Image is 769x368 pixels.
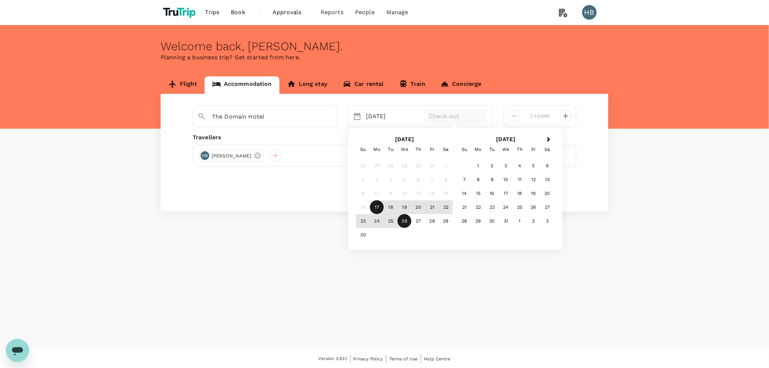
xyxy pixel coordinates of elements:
[439,143,453,156] div: Saturday
[471,187,485,200] div: Choose Monday, December 15th, 2025
[398,159,411,173] div: Not available Wednesday, October 29th, 2025
[458,214,471,228] div: Choose Sunday, December 28th, 2025
[540,187,554,200] div: Choose Saturday, December 20th, 2025
[161,4,200,20] img: TruTrip logo
[527,143,540,156] div: Friday
[513,187,527,200] div: Choose Thursday, December 18th, 2025
[560,110,572,122] button: decrease
[513,173,527,187] div: Choose Thursday, December 11th, 2025
[485,159,499,173] div: Choose Tuesday, December 2nd, 2025
[411,200,425,214] div: Choose Thursday, November 20th, 2025
[485,200,499,214] div: Choose Tuesday, December 23rd, 2025
[499,214,513,228] div: Choose Wednesday, December 31st, 2025
[389,356,418,361] span: Terms of Use
[398,143,411,156] div: Wednesday
[356,159,453,242] div: Month November, 2025
[527,214,540,228] div: Choose Friday, January 2nd, 2026
[384,143,398,156] div: Tuesday
[356,159,370,173] div: Not available Sunday, October 26th, 2025
[370,200,384,214] div: Not available Monday, November 17th, 2025
[205,8,220,17] span: Trips
[370,143,384,156] div: Monday
[513,200,527,214] div: Choose Thursday, December 25th, 2025
[273,8,309,17] span: Approvals
[425,159,439,173] div: Not available Friday, October 31st, 2025
[354,136,455,143] h2: [DATE]
[527,159,540,173] div: Choose Friday, December 5th, 2025
[356,200,370,214] div: Not available Sunday, November 16th, 2025
[398,187,411,200] div: Not available Wednesday, November 12th, 2025
[540,143,554,156] div: Saturday
[384,200,398,214] div: Choose Tuesday, November 18th, 2025
[424,355,451,363] a: Help Centre
[370,214,384,228] div: Choose Monday, November 24th, 2025
[161,76,205,94] a: Flight
[485,187,499,200] div: Choose Tuesday, December 16th, 2025
[439,214,453,228] div: Choose Saturday, November 29th, 2025
[513,214,527,228] div: Choose Thursday, January 1st, 2026
[513,159,527,173] div: Choose Thursday, December 4th, 2025
[582,5,597,20] div: HB
[356,228,370,242] div: Choose Sunday, November 30th, 2025
[430,112,484,121] p: Check-out
[471,173,485,187] div: Choose Monday, December 8th, 2025
[411,214,425,228] div: Choose Thursday, November 27th, 2025
[526,110,554,122] input: Add rooms
[499,200,513,214] div: Choose Wednesday, December 24th, 2025
[398,214,411,228] div: Choose Wednesday, November 26th, 2025
[354,355,383,363] a: Privacy Policy
[433,76,489,94] a: Concierge
[540,159,554,173] div: Choose Saturday, December 6th, 2025
[439,187,453,200] div: Not available Saturday, November 15th, 2025
[384,173,398,187] div: Not available Tuesday, November 4th, 2025
[458,159,554,228] div: Month December, 2025
[425,214,439,228] div: Choose Friday, November 28th, 2025
[231,8,245,17] span: Book
[356,214,370,228] div: Choose Sunday, November 23rd, 2025
[411,143,425,156] div: Thursday
[199,150,264,161] div: HB[PERSON_NAME]
[398,173,411,187] div: Not available Wednesday, November 5th, 2025
[354,356,383,361] span: Privacy Policy
[527,187,540,200] div: Choose Friday, December 19th, 2025
[212,111,312,122] input: Search cities, hotels, work locations
[471,143,485,156] div: Monday
[161,53,608,62] p: Planning a business trip? Get started from here.
[205,76,279,94] a: Accommodation
[513,143,527,156] div: Thursday
[458,173,471,187] div: Choose Sunday, December 7th, 2025
[458,200,471,214] div: Choose Sunday, December 21st, 2025
[356,143,370,156] div: Sunday
[332,116,333,117] button: Open
[386,8,408,17] span: Manage
[485,143,499,156] div: Tuesday
[485,173,499,187] div: Choose Tuesday, December 9th, 2025
[471,200,485,214] div: Choose Monday, December 22nd, 2025
[544,134,555,146] button: Next Month
[458,187,471,200] div: Choose Sunday, December 14th, 2025
[540,214,554,228] div: Choose Saturday, January 3rd, 2026
[425,200,439,214] div: Choose Friday, November 21st, 2025
[161,40,608,53] div: Welcome back , [PERSON_NAME] .
[384,187,398,200] div: Not available Tuesday, November 11th, 2025
[425,143,439,156] div: Friday
[411,159,425,173] div: Not available Thursday, October 30th, 2025
[455,136,557,143] h2: [DATE]
[6,339,29,362] iframe: Button to launch messaging window
[458,143,471,156] div: Sunday
[527,200,540,214] div: Choose Friday, December 26th, 2025
[471,159,485,173] div: Choose Monday, December 1st, 2025
[370,187,384,200] div: Not available Monday, November 10th, 2025
[499,173,513,187] div: Choose Wednesday, December 10th, 2025
[370,173,384,187] div: Not available Monday, November 3rd, 2025
[499,159,513,173] div: Choose Wednesday, December 3rd, 2025
[439,159,453,173] div: Not available Saturday, November 1st, 2025
[424,356,451,361] span: Help Centre
[335,76,391,94] a: Car rental
[201,151,209,160] div: HB
[207,152,256,160] span: [PERSON_NAME]
[391,76,433,94] a: Train
[389,355,418,363] a: Terms of Use
[499,187,513,200] div: Choose Wednesday, December 17th, 2025
[471,214,485,228] div: Choose Monday, December 29th, 2025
